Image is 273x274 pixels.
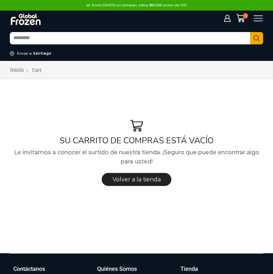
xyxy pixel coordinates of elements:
[10,148,263,166] p: Le invitamos a conocer el surtido de nuestra tienda. ¡Seguro que puede encontrar algo para usted!
[243,13,248,19] span: 0
[180,264,257,273] a: Tienda
[10,51,17,56] img: address-field-icon.svg
[10,66,24,74] a: Inicio
[97,265,137,273] h3: Quiénes Somos
[113,176,161,183] span: Volver a la tienda
[250,32,263,44] button: Search button
[33,51,51,56] div: Santiago
[13,264,90,273] a: Contáctanos
[17,51,32,56] div: Enviar a
[32,67,42,73] span: Cart
[236,14,248,23] a: 0
[97,264,174,273] a: Quiénes Somos
[13,265,45,273] h3: Contáctanos
[180,265,198,273] h3: Tienda
[10,136,263,146] h1: SU CARRITO DE COMPRAS ESTÁ VACÍO
[102,173,172,186] a: Volver a la tienda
